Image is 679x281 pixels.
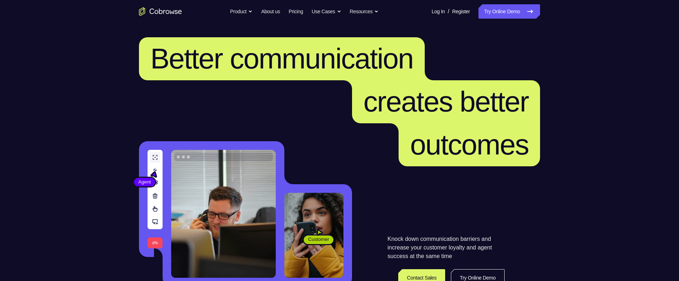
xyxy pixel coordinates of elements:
span: / [448,7,449,16]
span: Customer [304,236,333,243]
button: Use Cases [312,4,341,19]
a: Log In [432,4,445,19]
a: Go to the home page [139,7,182,16]
p: Knock down communication barriers and increase your customer loyalty and agent success at the sam... [387,235,505,261]
span: outcomes [410,129,529,161]
a: Try Online Demo [478,4,540,19]
span: creates better [363,86,529,118]
img: A series of tools used in co-browsing sessions [148,150,163,248]
span: Agent [134,178,155,186]
a: About us [261,4,280,19]
a: Pricing [289,4,303,19]
img: A customer holding their phone [284,193,343,278]
button: Resources [350,4,379,19]
a: Register [452,4,470,19]
button: Product [230,4,253,19]
span: Better communication [150,43,413,75]
img: A customer support agent talking on the phone [171,150,276,278]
